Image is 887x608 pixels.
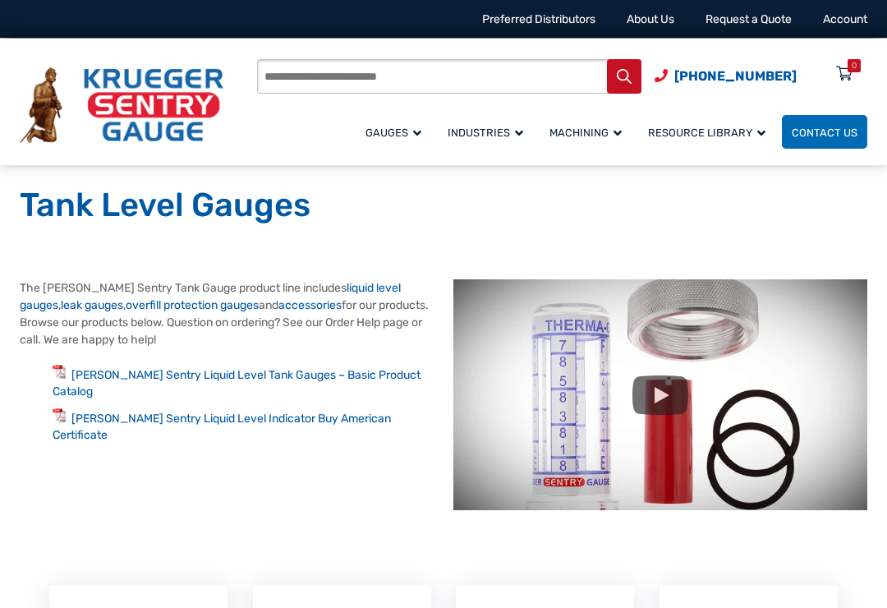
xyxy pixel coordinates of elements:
[482,12,595,26] a: Preferred Distributors
[453,279,867,510] img: Tank Level Gauges
[278,298,342,312] a: accessories
[648,127,765,139] span: Resource Library
[356,113,438,151] a: Gauges
[823,12,867,26] a: Account
[20,67,223,143] img: Krueger Sentry Gauge
[852,59,857,72] div: 0
[53,412,391,442] a: [PERSON_NAME] Sentry Liquid Level Indicator Buy American Certificate
[20,185,867,226] h1: Tank Level Gauges
[53,368,421,398] a: [PERSON_NAME] Sentry Liquid Level Tank Gauges – Basic Product Catalog
[20,279,434,348] p: The [PERSON_NAME] Sentry Tank Gauge product line includes , , and for our products. Browse our pr...
[627,12,674,26] a: About Us
[549,127,622,139] span: Machining
[655,66,797,86] a: Phone Number (920) 434-8860
[638,113,782,151] a: Resource Library
[782,115,867,149] a: Contact Us
[61,298,123,312] a: leak gauges
[365,127,421,139] span: Gauges
[792,127,857,139] span: Contact Us
[126,298,259,312] a: overfill protection gauges
[448,127,523,139] span: Industries
[674,68,797,84] span: [PHONE_NUMBER]
[540,113,638,151] a: Machining
[705,12,792,26] a: Request a Quote
[438,113,540,151] a: Industries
